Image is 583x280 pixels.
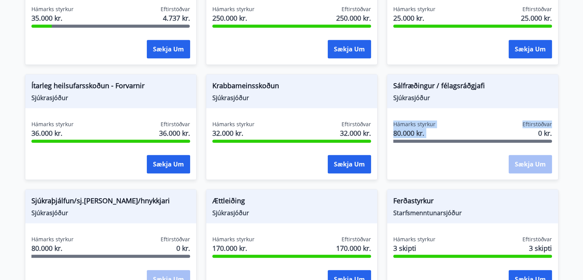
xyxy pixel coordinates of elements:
span: Hámarks styrkur [393,236,435,243]
span: Eftirstöðvar [342,120,371,128]
span: 3 skipti [393,243,435,253]
span: Sálfræðingur / félagsráðgjafi [393,81,552,94]
span: 250.000 kr. [336,13,371,23]
span: Sjúkrasjóður [212,209,371,217]
span: Eftirstöðvar [161,236,190,243]
span: 3 skipti [529,243,552,253]
span: Eftirstöðvar [161,120,190,128]
button: Sækja um [147,155,190,173]
span: Hámarks styrkur [393,5,435,13]
span: Ítarleg heilsufarsskoðun - Forvarnir [31,81,190,94]
span: 32.000 kr. [340,128,371,138]
span: Ættleiðing [212,196,371,209]
span: Sjúkrasjóður [393,94,552,102]
button: Sækja um [328,40,371,58]
span: Sjúkrasjóður [212,94,371,102]
button: Sækja um [147,40,190,58]
span: Hámarks styrkur [31,5,74,13]
span: Eftirstöðvar [161,5,190,13]
span: 80.000 kr. [31,243,74,253]
span: 25.000 kr. [521,13,552,23]
span: Hámarks styrkur [212,236,255,243]
span: 36.000 kr. [159,128,190,138]
span: Starfsmenntunarsjóður [393,209,552,217]
span: Hámarks styrkur [212,120,255,128]
span: 4.737 kr. [163,13,190,23]
span: 35.000 kr. [31,13,74,23]
span: Eftirstöðvar [342,5,371,13]
span: Hámarks styrkur [393,120,435,128]
button: Sækja um [509,40,552,58]
span: Eftirstöðvar [342,236,371,243]
span: 36.000 kr. [31,128,74,138]
span: 25.000 kr. [393,13,435,23]
span: 32.000 kr. [212,128,255,138]
span: 0 kr. [538,128,552,138]
span: 250.000 kr. [212,13,255,23]
span: Sjúkrasjóður [31,209,190,217]
span: 170.000 kr. [336,243,371,253]
span: Hámarks styrkur [31,120,74,128]
span: Eftirstöðvar [522,120,552,128]
span: Hámarks styrkur [31,236,74,243]
span: Eftirstöðvar [522,236,552,243]
button: Sækja um [328,155,371,173]
span: Hámarks styrkur [212,5,255,13]
span: 0 kr. [176,243,190,253]
span: 80.000 kr. [393,128,435,138]
span: Ferðastyrkur [393,196,552,209]
span: Krabbameinsskoðun [212,81,371,94]
span: 170.000 kr. [212,243,255,253]
span: Eftirstöðvar [522,5,552,13]
span: Sjúkraþjálfun/sj.[PERSON_NAME]/hnykkjari [31,196,190,209]
span: Sjúkrasjóður [31,94,190,102]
